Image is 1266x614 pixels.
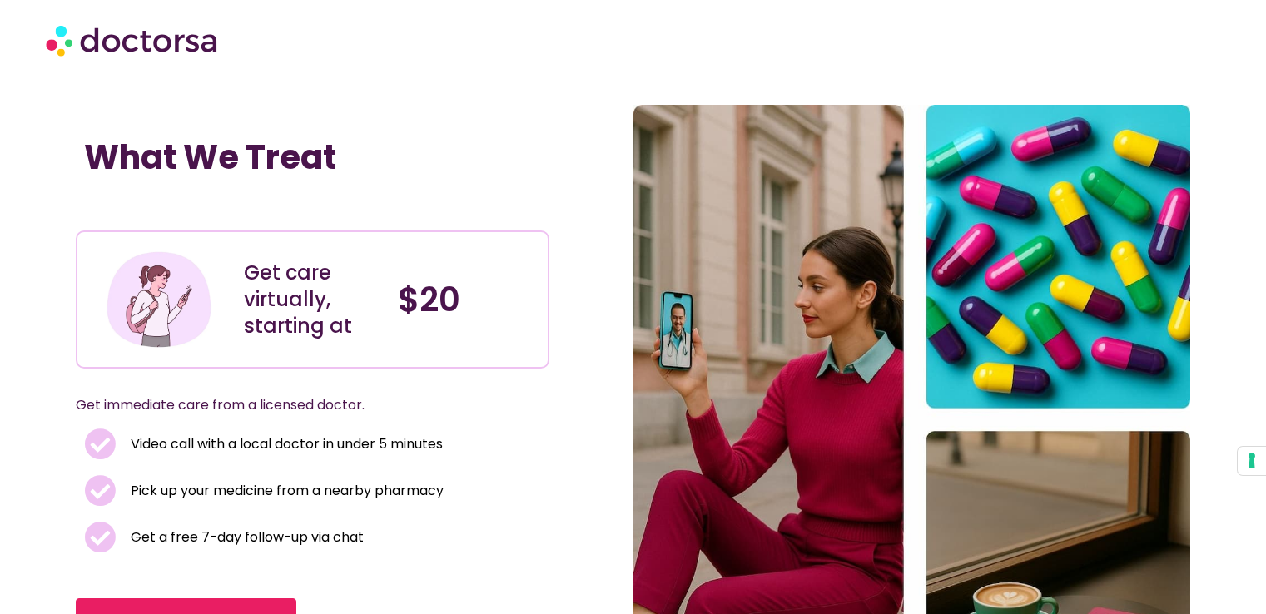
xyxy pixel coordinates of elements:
[127,526,364,549] span: Get a free 7-day follow-up via chat
[84,137,541,177] h1: What We Treat
[76,394,509,417] p: Get immediate care from a licensed doctor.
[244,260,381,339] div: Get care virtually, starting at
[398,280,535,319] h4: $20
[104,245,214,354] img: Illustration depicting a young woman in a casual outfit, engaged with her smartphone. She has a p...
[1238,447,1266,475] button: Your consent preferences for tracking technologies
[127,433,443,456] span: Video call with a local doctor in under 5 minutes
[127,479,444,503] span: Pick up your medicine from a nearby pharmacy
[84,194,334,214] iframe: Customer reviews powered by Trustpilot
